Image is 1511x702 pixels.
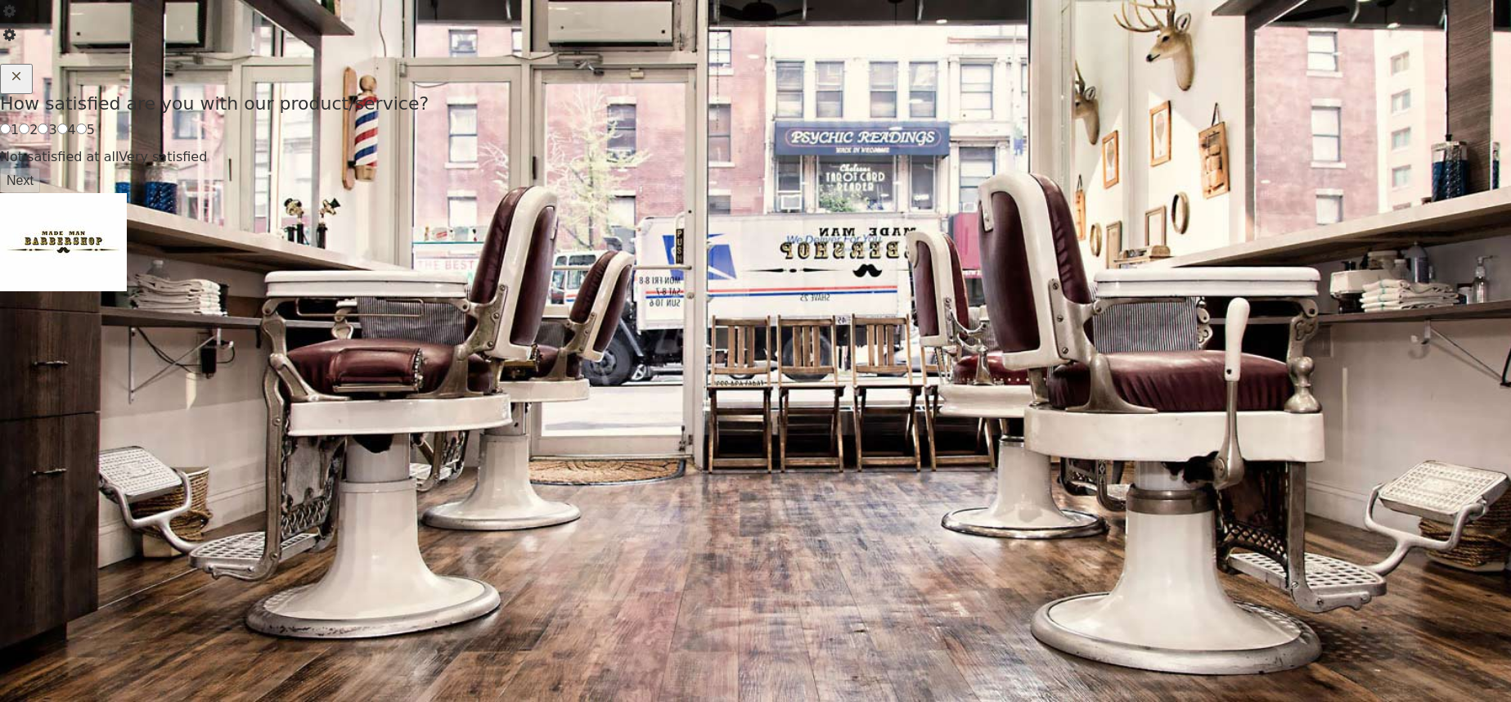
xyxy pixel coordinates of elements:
input: 4 [57,124,68,134]
input: 3 [38,124,48,134]
span: Very satisfied [119,149,207,164]
span: 5 [87,122,95,137]
input: 5 [76,124,87,134]
span: 2 [29,122,38,137]
span: 4 [68,122,76,137]
span: 3 [48,122,56,137]
input: 2 [19,124,29,134]
span: 1 [11,122,19,137]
